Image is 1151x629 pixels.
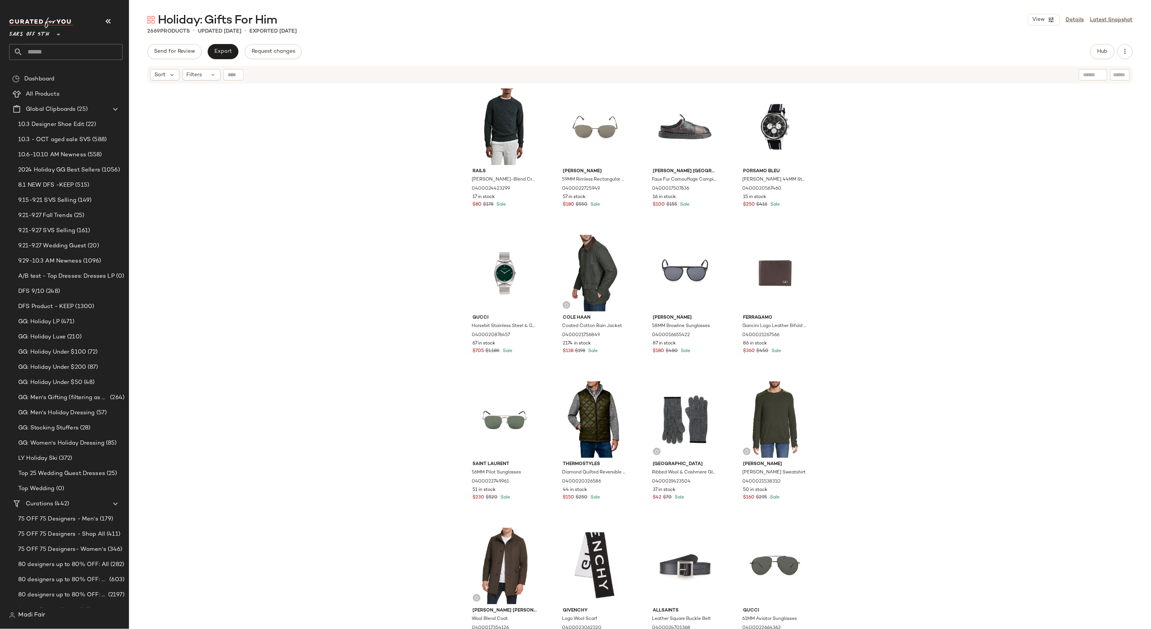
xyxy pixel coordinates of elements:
[105,469,117,478] span: (25)
[483,201,494,208] span: $178
[86,348,98,357] span: (72)
[18,302,74,311] span: DFS Product - KEEP
[756,494,767,501] span: $295
[502,349,513,354] span: Sale
[576,494,587,501] span: $250
[743,201,755,208] span: $250
[486,348,500,355] span: $1.18K
[562,186,600,192] span: 0400022725949
[147,28,160,34] span: 2669
[9,612,15,618] img: svg%3e
[742,616,797,623] span: 61MM Aviator Sunglasses
[18,378,82,387] span: GG: Holiday Under $50
[1032,17,1045,23] span: View
[473,348,484,355] span: $705
[1028,14,1060,25] button: View
[107,591,124,599] span: (2197)
[562,469,626,476] span: Diamond Quilted Reversible Puffer Vest
[473,461,537,468] span: Saint Laurent
[467,528,543,604] img: 0400017354126_BROWN
[557,235,633,311] img: 0400021756849_ARMYGREEN
[18,287,44,296] span: DFS 9/10
[467,235,543,311] img: 0400020876457
[653,340,676,347] span: 87 in stock
[86,151,102,159] span: (558)
[647,381,723,458] img: 0400019423504_GREY
[95,409,107,417] span: (57)
[743,194,766,201] span: 15 in stock
[742,469,806,476] span: [PERSON_NAME] Sweatshirt
[653,314,717,321] span: [PERSON_NAME]
[563,607,627,614] span: Givenchy
[653,168,717,175] span: [PERSON_NAME] [GEOGRAPHIC_DATA]
[674,495,685,500] span: Sale
[745,449,749,454] img: svg%3e
[563,487,587,494] span: 44 in stock
[12,75,20,83] img: svg%3e
[563,168,627,175] span: [PERSON_NAME]
[562,332,600,339] span: 0400021756849
[18,318,60,326] span: GG: Holiday LP
[653,487,676,494] span: 37 in stock
[18,348,86,357] span: GG: Holiday Under $100
[86,242,99,250] span: (20)
[18,211,72,220] span: 9.21-9.27 Fall Trends
[647,88,723,165] img: 0400017507636
[653,607,717,614] span: AllSaints
[563,461,627,468] span: Thermostyles
[26,500,53,508] span: Curations
[106,545,123,554] span: (346)
[147,16,155,24] img: svg%3e
[18,257,82,266] span: 9.29-10.3 AM Newness
[562,176,626,183] span: 59MM Rimless Rectangular Sunglasses
[473,487,496,494] span: 51 in stock
[79,424,91,432] span: (28)
[756,201,767,208] span: $416
[652,186,690,192] span: 0400017507636
[198,27,241,35] p: updated [DATE]
[18,135,91,144] span: 10.3 - OCT aged sale SVS
[743,487,767,494] span: 50 in stock
[18,439,104,448] span: GG: Women's Holiday Dressing
[679,202,690,207] span: Sale
[18,545,106,554] span: 75 OFF 75 Designers- Women's
[9,26,49,39] span: Saks OFF 5TH
[1097,49,1108,55] span: Hub
[18,181,74,190] span: 8.1 NEW DFS -KEEP
[18,560,109,569] span: 80 designers up to 80% OFF: All
[251,49,295,55] span: Request changes
[91,135,107,144] span: (588)
[79,606,91,615] span: (68)
[82,378,95,387] span: (48)
[26,105,76,114] span: Global Clipboards
[18,272,115,281] span: A/B test - Top Dresses: Dresses LP
[18,363,86,372] span: GG: Holiday Under $200
[55,484,64,493] span: (0)
[98,515,113,524] span: (179)
[18,591,107,599] span: 80 designers up to 80% OFF: Women's
[18,120,84,129] span: 10.3 Designer Shoe Edit
[770,349,781,354] span: Sale
[473,201,482,208] span: $80
[467,88,543,165] img: 0400024423299_GRAPHITE
[742,186,781,192] span: 0400020567460
[109,393,124,402] span: (264)
[743,314,807,321] span: Ferragamo
[100,166,120,175] span: (1056)
[187,71,202,79] span: Filters
[75,226,90,235] span: (161)
[756,348,768,355] span: $450
[18,611,45,620] span: Madi Fair
[472,323,536,330] span: Horsebit Stainless Steel & 0.023 TCW Diamond Bracelet Watch/34MM
[86,363,98,372] span: (87)
[562,616,597,623] span: Logo Wool Scarf
[663,494,672,501] span: $70
[108,576,124,584] span: (603)
[66,333,82,341] span: (210)
[18,469,105,478] span: Top 25 Wedding Guest Dresses
[655,449,659,454] img: svg%3e
[473,340,496,347] span: 67 in stock
[737,235,813,311] img: 0400021267566_BROWN
[499,495,510,500] span: Sale
[652,478,691,485] span: 0400019423504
